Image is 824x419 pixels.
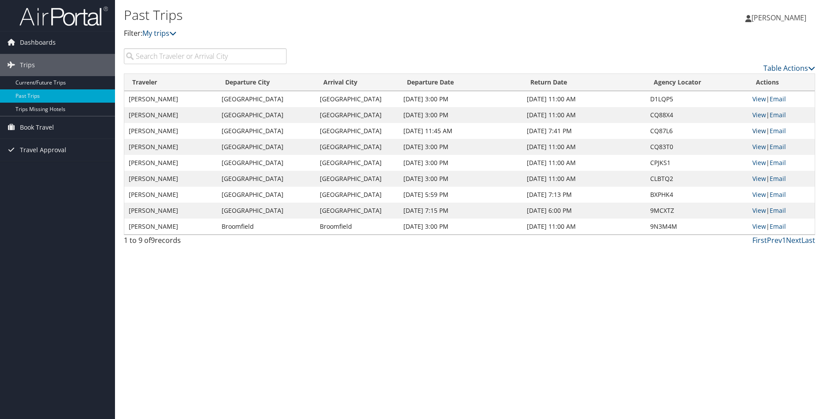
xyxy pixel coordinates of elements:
[399,123,522,139] td: [DATE] 11:45 AM
[399,107,522,123] td: [DATE] 3:00 PM
[217,155,316,171] td: [GEOGRAPHIC_DATA]
[646,91,748,107] td: D1LQP5
[752,174,766,183] a: View
[315,139,399,155] td: [GEOGRAPHIC_DATA]
[770,158,786,167] a: Email
[217,74,316,91] th: Departure City: activate to sort column ascending
[19,6,108,27] img: airportal-logo.png
[522,123,646,139] td: [DATE] 7:41 PM
[217,91,316,107] td: [GEOGRAPHIC_DATA]
[748,139,815,155] td: |
[315,107,399,123] td: [GEOGRAPHIC_DATA]
[315,74,399,91] th: Arrival City: activate to sort column ascending
[124,74,217,91] th: Traveler: activate to sort column ascending
[770,206,786,215] a: Email
[646,203,748,219] td: 9MCXTZ
[646,171,748,187] td: CLBTQ2
[124,91,217,107] td: [PERSON_NAME]
[124,48,287,64] input: Search Traveler or Arrival City
[770,95,786,103] a: Email
[748,219,815,234] td: |
[748,203,815,219] td: |
[752,142,766,151] a: View
[315,187,399,203] td: [GEOGRAPHIC_DATA]
[752,111,766,119] a: View
[748,155,815,171] td: |
[124,6,585,24] h1: Past Trips
[752,222,766,231] a: View
[646,155,748,171] td: CPJKS1
[646,139,748,155] td: CQ83T0
[217,107,316,123] td: [GEOGRAPHIC_DATA]
[399,139,522,155] td: [DATE] 3:00 PM
[217,171,316,187] td: [GEOGRAPHIC_DATA]
[752,127,766,135] a: View
[399,74,522,91] th: Departure Date: activate to sort column ascending
[770,190,786,199] a: Email
[151,235,155,245] span: 9
[748,91,815,107] td: |
[315,123,399,139] td: [GEOGRAPHIC_DATA]
[20,54,35,76] span: Trips
[124,235,287,250] div: 1 to 9 of records
[770,142,786,151] a: Email
[124,171,217,187] td: [PERSON_NAME]
[124,139,217,155] td: [PERSON_NAME]
[399,171,522,187] td: [DATE] 3:00 PM
[399,203,522,219] td: [DATE] 7:15 PM
[315,219,399,234] td: Broomfield
[522,203,646,219] td: [DATE] 6:00 PM
[522,74,646,91] th: Return Date: activate to sort column ascending
[315,155,399,171] td: [GEOGRAPHIC_DATA]
[646,123,748,139] td: CQ87L6
[770,127,786,135] a: Email
[770,174,786,183] a: Email
[748,187,815,203] td: |
[748,171,815,187] td: |
[124,107,217,123] td: [PERSON_NAME]
[646,187,748,203] td: BXPHK4
[399,91,522,107] td: [DATE] 3:00 PM
[752,158,766,167] a: View
[522,219,646,234] td: [DATE] 11:00 AM
[124,28,585,39] p: Filter:
[20,31,56,54] span: Dashboards
[217,203,316,219] td: [GEOGRAPHIC_DATA]
[124,155,217,171] td: [PERSON_NAME]
[522,91,646,107] td: [DATE] 11:00 AM
[752,95,766,103] a: View
[748,107,815,123] td: |
[217,123,316,139] td: [GEOGRAPHIC_DATA]
[752,235,767,245] a: First
[20,116,54,138] span: Book Travel
[646,74,748,91] th: Agency Locator: activate to sort column ascending
[752,190,766,199] a: View
[124,187,217,203] td: [PERSON_NAME]
[217,139,316,155] td: [GEOGRAPHIC_DATA]
[522,155,646,171] td: [DATE] 11:00 AM
[770,222,786,231] a: Email
[142,28,176,38] a: My trips
[124,219,217,234] td: [PERSON_NAME]
[522,107,646,123] td: [DATE] 11:00 AM
[801,235,815,245] a: Last
[399,187,522,203] td: [DATE] 5:59 PM
[782,235,786,245] a: 1
[646,219,748,234] td: 9N3M4M
[748,123,815,139] td: |
[124,203,217,219] td: [PERSON_NAME]
[315,171,399,187] td: [GEOGRAPHIC_DATA]
[751,13,806,23] span: [PERSON_NAME]
[315,203,399,219] td: [GEOGRAPHIC_DATA]
[763,63,815,73] a: Table Actions
[315,91,399,107] td: [GEOGRAPHIC_DATA]
[786,235,801,245] a: Next
[399,219,522,234] td: [DATE] 3:00 PM
[748,74,815,91] th: Actions
[217,187,316,203] td: [GEOGRAPHIC_DATA]
[522,171,646,187] td: [DATE] 11:00 AM
[522,139,646,155] td: [DATE] 11:00 AM
[646,107,748,123] td: CQ88X4
[745,4,815,31] a: [PERSON_NAME]
[767,235,782,245] a: Prev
